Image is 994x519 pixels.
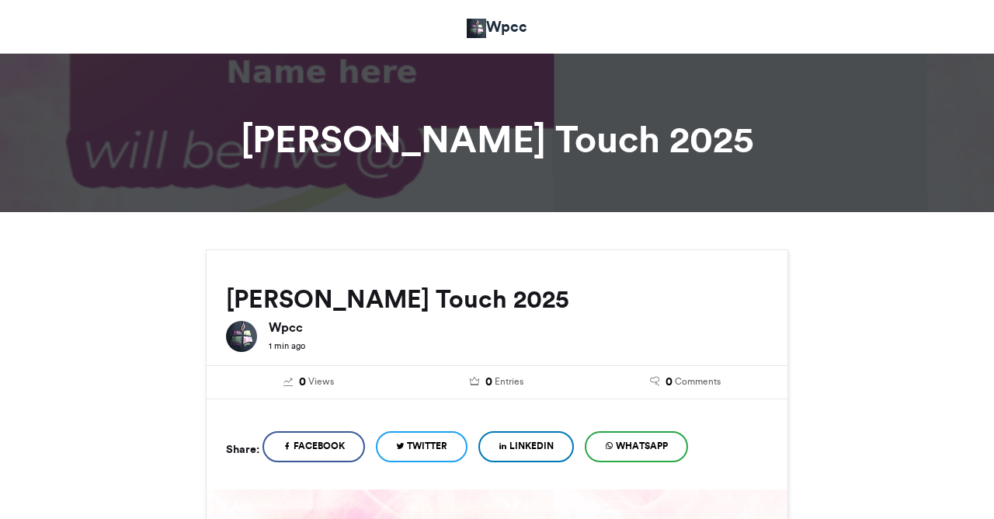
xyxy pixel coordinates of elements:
a: 0 Views [226,374,391,391]
h1: [PERSON_NAME] Touch 2025 [66,120,928,158]
a: Twitter [376,431,467,462]
span: Entries [495,374,523,388]
span: Twitter [407,439,447,453]
span: WhatsApp [616,439,668,453]
h6: Wpcc [269,321,768,333]
span: 0 [299,374,306,391]
img: Wisdom Power Christian Centre [467,19,486,38]
img: Wpcc [226,321,257,352]
span: Views [308,374,334,388]
span: 0 [485,374,492,391]
small: 1 min ago [269,340,305,351]
a: WhatsApp [585,431,688,462]
a: Wpcc [467,16,527,38]
span: 0 [666,374,673,391]
a: Facebook [262,431,365,462]
h2: [PERSON_NAME] Touch 2025 [226,285,768,313]
span: Comments [675,374,721,388]
a: 0 Comments [603,374,768,391]
h5: Share: [226,439,259,459]
a: 0 Entries [415,374,580,391]
a: LinkedIn [478,431,574,462]
span: Facebook [294,439,345,453]
span: LinkedIn [509,439,554,453]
